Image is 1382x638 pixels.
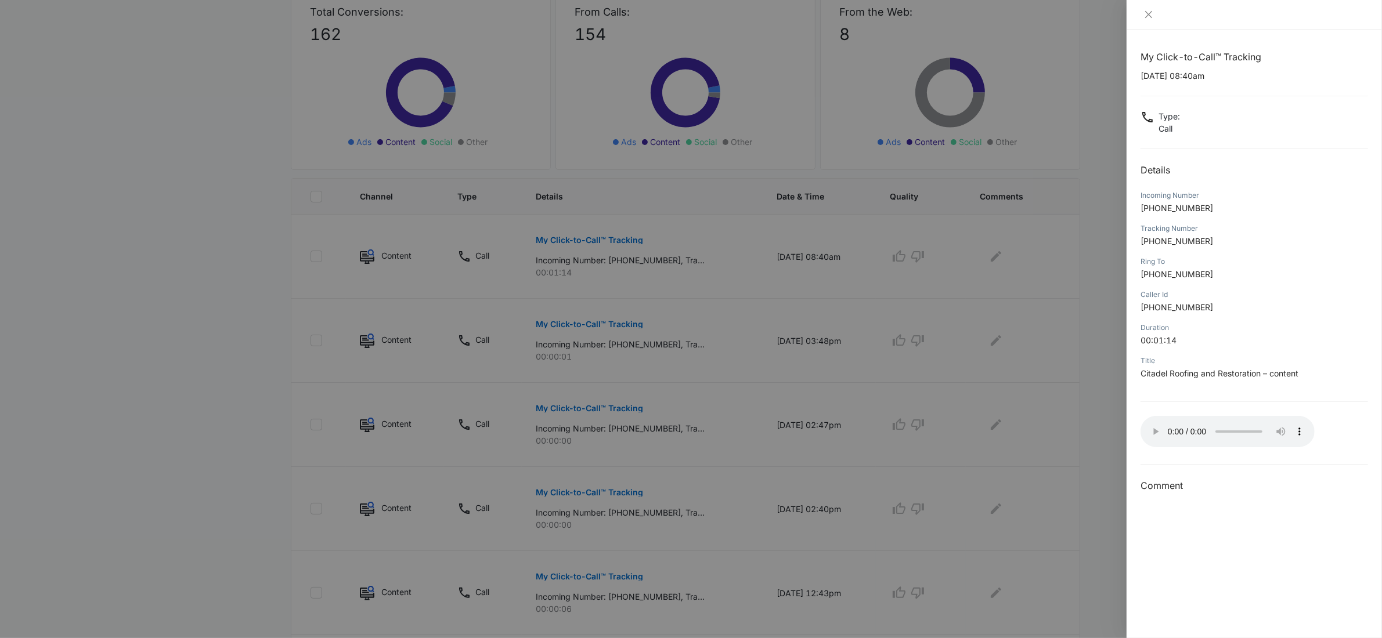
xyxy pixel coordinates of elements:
[128,68,196,76] div: Keywords by Traffic
[1141,203,1213,213] span: [PHONE_NUMBER]
[1141,70,1368,82] p: [DATE] 08:40am
[1141,302,1213,312] span: [PHONE_NUMBER]
[1141,322,1368,333] div: Duration
[1141,190,1368,201] div: Incoming Number
[1141,236,1213,246] span: [PHONE_NUMBER]
[1141,368,1298,378] span: Citadel Roofing and Restoration – content
[1141,9,1157,20] button: Close
[116,67,125,77] img: tab_keywords_by_traffic_grey.svg
[1144,10,1153,19] span: close
[19,30,28,39] img: website_grey.svg
[1141,478,1368,492] h3: Comment
[1141,269,1213,279] span: [PHONE_NUMBER]
[1141,223,1368,234] div: Tracking Number
[1141,416,1315,447] audio: Your browser does not support the audio tag.
[1141,356,1368,366] div: Title
[1159,122,1180,135] p: Call
[1141,50,1368,64] h1: My Click-to-Call™ Tracking
[1141,289,1368,300] div: Caller Id
[1159,110,1180,122] p: Type :
[1141,163,1368,177] h2: Details
[1141,335,1177,345] span: 00:01:14
[44,68,104,76] div: Domain Overview
[31,67,41,77] img: tab_domain_overview_orange.svg
[33,19,57,28] div: v 4.0.25
[1141,256,1368,267] div: Ring To
[30,30,128,39] div: Domain: [DOMAIN_NAME]
[19,19,28,28] img: logo_orange.svg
